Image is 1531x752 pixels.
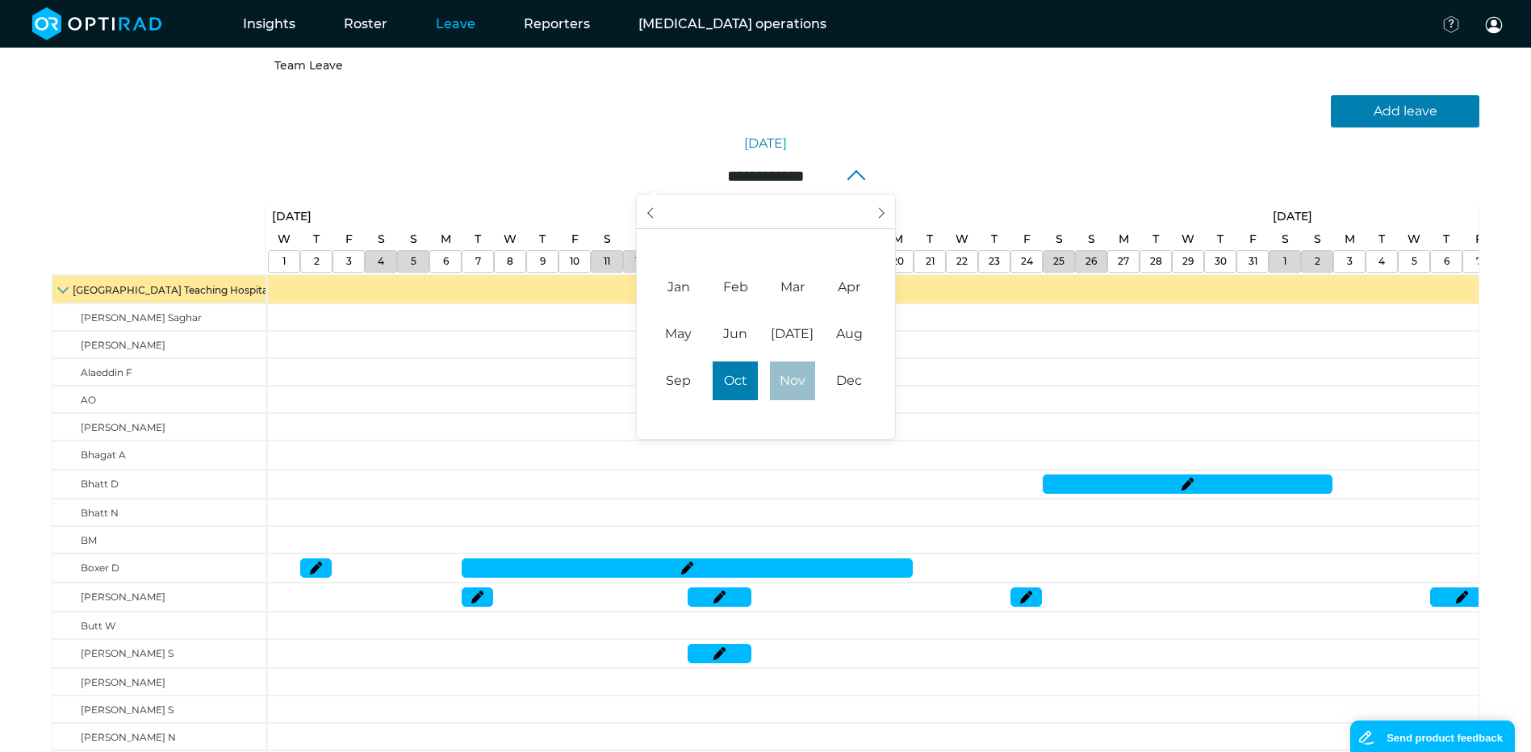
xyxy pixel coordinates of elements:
[952,228,973,251] a: October 22, 2025
[770,268,815,307] span: March 1, 2025
[1084,228,1099,251] a: October 26, 2025
[268,205,316,228] a: October 1, 2025
[1017,251,1037,272] a: October 24, 2025
[309,228,324,251] a: October 2, 2025
[632,228,647,251] a: October 12, 2025
[1178,228,1198,251] a: October 29, 2025
[739,203,793,220] input: Year
[1440,251,1454,272] a: November 6, 2025
[1019,228,1035,251] a: October 24, 2025
[81,731,176,743] span: [PERSON_NAME] N
[1146,251,1166,272] a: October 28, 2025
[1148,228,1163,251] a: October 28, 2025
[1331,95,1479,127] a: Add leave
[81,394,96,406] span: AO
[889,228,907,251] a: October 20, 2025
[341,228,357,251] a: October 3, 2025
[81,591,165,603] span: [PERSON_NAME]
[600,251,614,272] a: October 11, 2025
[374,251,388,272] a: October 4, 2025
[1114,251,1133,272] a: October 27, 2025
[987,228,1002,251] a: October 23, 2025
[1341,228,1359,251] a: November 3, 2025
[278,251,290,272] a: October 1, 2025
[471,251,485,272] a: October 7, 2025
[81,704,174,716] span: [PERSON_NAME] S
[1343,251,1357,272] a: November 3, 2025
[81,421,165,433] span: [PERSON_NAME]
[81,507,119,519] span: Bhatt N
[32,7,162,40] img: brand-opti-rad-logos-blue-and-white-d2f68631ba2948856bd03f2d395fb146ddc8fb01b4b6e9315ea85fa773367...
[567,228,583,251] a: October 10, 2025
[1471,228,1487,251] a: November 7, 2025
[888,251,908,272] a: October 20, 2025
[952,251,972,272] a: October 22, 2025
[310,251,324,272] a: October 2, 2025
[826,315,872,353] span: August 1, 2025
[535,228,550,251] a: October 9, 2025
[1408,251,1421,272] a: November 5, 2025
[1278,228,1293,251] a: November 1, 2025
[1244,251,1261,272] a: October 31, 2025
[1052,228,1067,251] a: October 25, 2025
[1211,251,1231,272] a: October 30, 2025
[1310,228,1325,251] a: November 2, 2025
[342,251,356,272] a: October 3, 2025
[81,339,165,351] span: [PERSON_NAME]
[922,251,939,272] a: October 21, 2025
[73,284,303,296] span: [GEOGRAPHIC_DATA] Teaching Hospitals Trust
[631,251,648,272] a: October 12, 2025
[81,647,174,659] span: [PERSON_NAME] S
[81,311,202,324] span: [PERSON_NAME] Saghar
[1374,251,1389,272] a: November 4, 2025
[1245,228,1261,251] a: October 31, 2025
[1279,251,1290,272] a: November 1, 2025
[985,251,1004,272] a: October 23, 2025
[1374,228,1389,251] a: November 4, 2025
[1081,251,1101,272] a: October 26, 2025
[1439,228,1454,251] a: November 6, 2025
[536,251,550,272] a: October 9, 2025
[1472,251,1486,272] a: November 7, 2025
[1178,251,1198,272] a: October 29, 2025
[770,315,815,353] span: July 1, 2025
[713,361,758,400] span: October 1, 2025
[81,449,126,461] span: Bhagat A
[1049,251,1069,272] a: October 25, 2025
[1269,205,1316,228] a: November 1, 2025
[600,228,615,251] a: October 11, 2025
[826,361,872,400] span: December 1, 2025
[81,676,165,688] span: [PERSON_NAME]
[656,268,701,307] span: January 1, 2025
[1213,228,1228,251] a: October 30, 2025
[713,268,758,307] span: February 1, 2025
[566,251,584,272] a: October 10, 2025
[656,361,701,400] span: September 1, 2025
[471,228,485,251] a: October 7, 2025
[656,315,701,353] span: May 1, 2025
[439,251,453,272] a: October 6, 2025
[81,366,132,378] span: Alaeddin F
[770,361,815,400] span: November 1, 2025
[407,251,420,272] a: October 5, 2025
[81,562,119,574] span: Boxer D
[503,251,517,272] a: October 8, 2025
[81,620,115,632] span: Butt W
[81,478,119,490] span: Bhatt D
[1311,251,1324,272] a: November 2, 2025
[1115,228,1133,251] a: October 27, 2025
[500,228,521,251] a: October 8, 2025
[437,228,455,251] a: October 6, 2025
[922,228,937,251] a: October 21, 2025
[81,534,97,546] span: BM
[406,228,421,251] a: October 5, 2025
[826,268,872,307] span: April 1, 2025
[713,315,758,353] span: June 1, 2025
[744,134,787,153] a: [DATE]
[274,58,343,73] a: Team Leave
[1403,228,1424,251] a: November 5, 2025
[274,228,295,251] a: October 1, 2025
[374,228,389,251] a: October 4, 2025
